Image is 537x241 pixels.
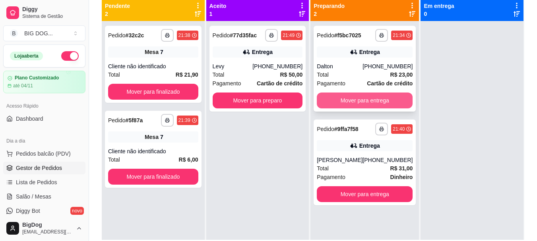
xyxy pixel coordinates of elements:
strong: R$ 31,00 [390,165,413,172]
div: Entrega [359,142,380,150]
strong: Dinheiro [390,174,413,180]
div: Loja aberta [10,52,43,60]
article: Plano Customizado [15,75,59,81]
strong: R$ 6,00 [179,156,198,163]
article: até 04/11 [13,83,33,89]
span: Total [317,164,329,173]
span: Total [108,155,120,164]
button: Mover para finalizado [108,169,198,185]
div: 21:38 [178,32,190,39]
a: Dashboard [3,112,85,125]
span: Total [317,70,329,79]
button: Alterar Status [61,51,79,61]
div: Dalton [317,62,363,70]
a: DiggySistema de Gestão [3,3,85,22]
span: Pagamento [213,79,241,88]
div: 21:49 [283,32,295,39]
span: Pagamento [317,79,345,88]
span: B [10,29,18,37]
div: 21:34 [393,32,405,39]
span: BigDog [22,222,73,229]
span: Mesa [145,48,159,56]
div: [PHONE_NUMBER] [363,62,413,70]
div: BIG DOG ... [24,29,53,37]
span: Mesa [145,133,159,141]
div: Acesso Rápido [3,100,85,112]
button: Mover para entrega [317,186,413,202]
button: Select a team [3,25,85,41]
a: Lista de Pedidos [3,176,85,189]
span: Dashboard [16,115,43,123]
span: Pedidos balcão (PDV) [16,150,71,158]
a: Gestor de Pedidos [3,162,85,174]
button: Pedidos balcão (PDV) [3,147,85,160]
p: 2 [314,10,345,18]
div: Entrega [252,48,273,56]
p: Aceito [209,2,227,10]
span: Diggy [22,6,82,13]
strong: # 32c2c [126,32,144,39]
span: Pagamento [317,173,345,181]
div: 21:40 [393,126,405,132]
span: Total [108,70,120,79]
span: Pedido [317,32,334,39]
button: BigDog[EMAIL_ADDRESS][DOMAIN_NAME] [3,219,85,238]
p: Pendente [105,2,130,10]
button: Mover para entrega [317,93,413,108]
div: [PHONE_NUMBER] [252,62,302,70]
span: Sistema de Gestão [22,13,82,19]
a: Diggy Botnovo [3,204,85,217]
div: [PHONE_NUMBER] [363,156,413,164]
span: Pedido [317,126,334,132]
div: Dia a dia [3,135,85,147]
div: Cliente não identificado [108,147,198,155]
strong: R$ 21,90 [176,71,198,78]
strong: Cartão de crédito [367,80,413,87]
span: Pedido [108,32,126,39]
p: Preparando [314,2,345,10]
span: Pedido [108,117,126,123]
a: Plano Customizadoaté 04/11 [3,71,85,93]
span: Lista de Pedidos [16,178,57,186]
p: 0 [424,10,454,18]
span: Gestor de Pedidos [16,164,62,172]
button: Mover para finalizado [108,84,198,100]
strong: R$ 23,00 [390,71,413,78]
div: Cliente não identificado [108,62,198,70]
span: Total [213,70,225,79]
a: Salão / Mesas [3,190,85,203]
strong: R$ 50,00 [280,71,302,78]
span: [EMAIL_ADDRESS][DOMAIN_NAME] [22,229,73,235]
p: Em entrega [424,2,454,10]
p: 2 [105,10,130,18]
strong: # 77d35fac [230,32,257,39]
strong: # 9ffa7f58 [334,126,359,132]
div: 7 [160,48,163,56]
strong: # f5bc7025 [334,32,361,39]
div: 7 [160,133,163,141]
button: Mover para preparo [213,93,303,108]
span: Diggy Bot [16,207,40,215]
strong: Cartão de crédito [257,80,302,87]
p: 1 [209,10,227,18]
div: [PERSON_NAME] [317,156,363,164]
div: Levy [213,62,253,70]
div: 21:39 [178,117,190,123]
span: Pedido [213,32,230,39]
div: Entrega [359,48,380,56]
span: Salão / Mesas [16,193,51,201]
strong: # 5f87a [126,117,143,123]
